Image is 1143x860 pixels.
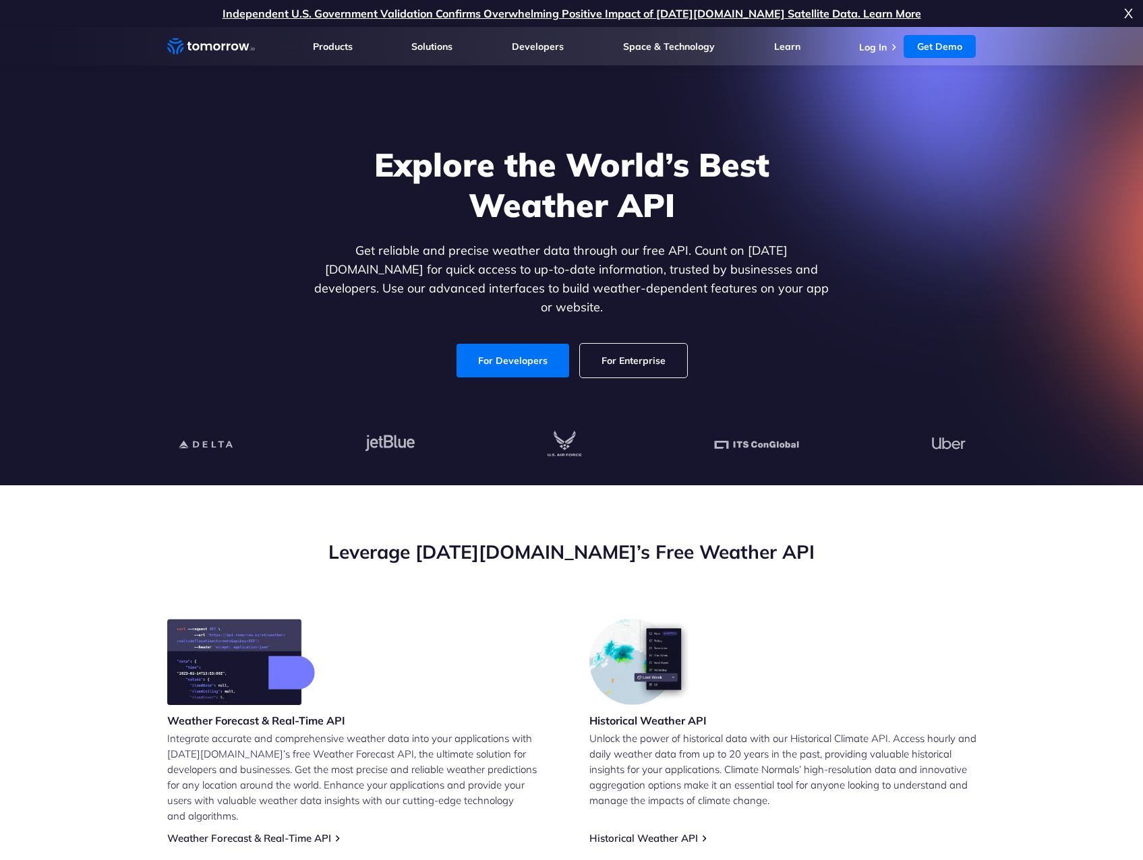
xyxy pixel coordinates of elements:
[623,40,715,53] a: Space & Technology
[167,539,976,565] h2: Leverage [DATE][DOMAIN_NAME]’s Free Weather API
[223,7,921,20] a: Independent U.S. Government Validation Confirms Overwhelming Positive Impact of [DATE][DOMAIN_NAM...
[313,40,353,53] a: Products
[512,40,564,53] a: Developers
[904,35,976,58] a: Get Demo
[167,713,345,728] h3: Weather Forecast & Real-Time API
[167,36,255,57] a: Home link
[774,40,800,53] a: Learn
[167,731,554,824] p: Integrate accurate and comprehensive weather data into your applications with [DATE][DOMAIN_NAME]...
[580,344,687,377] a: For Enterprise
[589,713,707,728] h3: Historical Weather API
[457,344,569,377] a: For Developers
[589,731,976,808] p: Unlock the power of historical data with our Historical Climate API. Access hourly and daily weat...
[312,241,832,317] p: Get reliable and precise weather data through our free API. Count on [DATE][DOMAIN_NAME] for quic...
[312,144,832,225] h1: Explore the World’s Best Weather API
[589,832,698,844] a: Historical Weather API
[859,41,887,53] a: Log In
[411,40,452,53] a: Solutions
[167,832,331,844] a: Weather Forecast & Real-Time API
